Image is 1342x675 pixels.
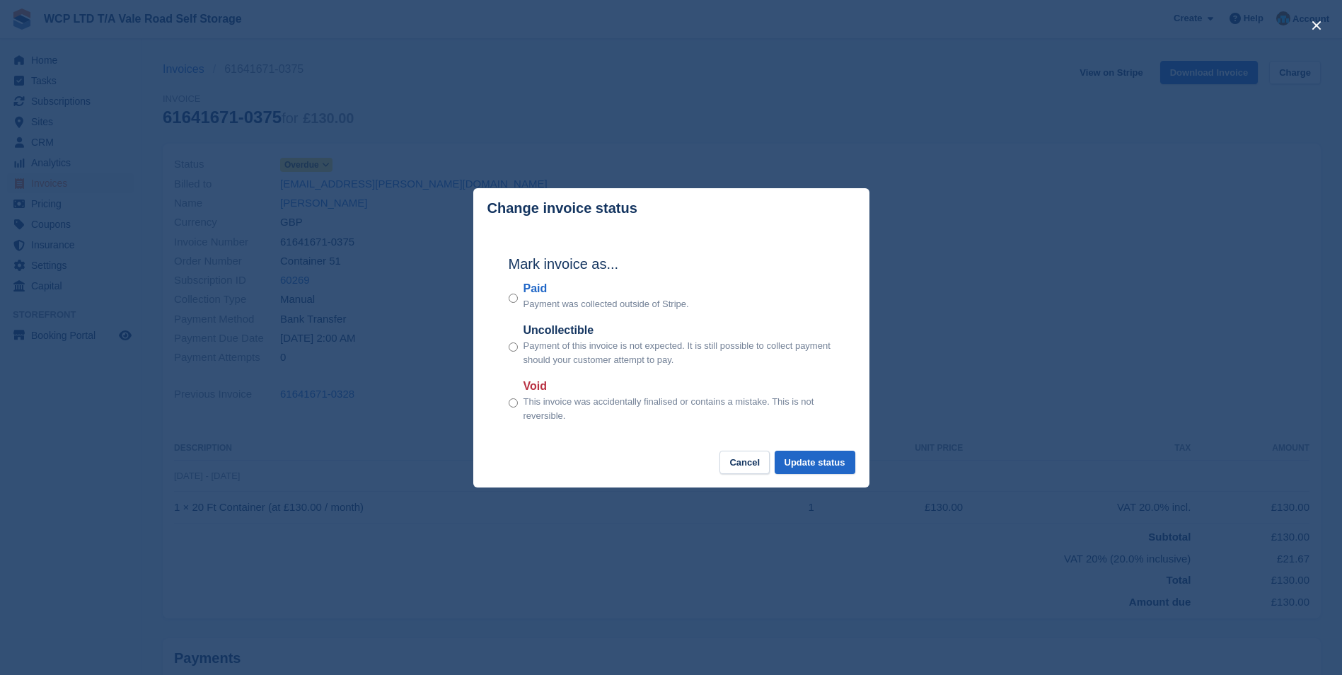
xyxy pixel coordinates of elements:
p: Payment was collected outside of Stripe. [524,297,689,311]
label: Uncollectible [524,322,834,339]
button: Update status [775,451,855,474]
p: This invoice was accidentally finalised or contains a mistake. This is not reversible. [524,395,834,422]
p: Payment of this invoice is not expected. It is still possible to collect payment should your cust... [524,339,834,367]
p: Change invoice status [487,200,637,217]
button: close [1305,14,1328,37]
h2: Mark invoice as... [509,253,834,275]
label: Void [524,378,834,395]
button: Cancel [719,451,770,474]
label: Paid [524,280,689,297]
